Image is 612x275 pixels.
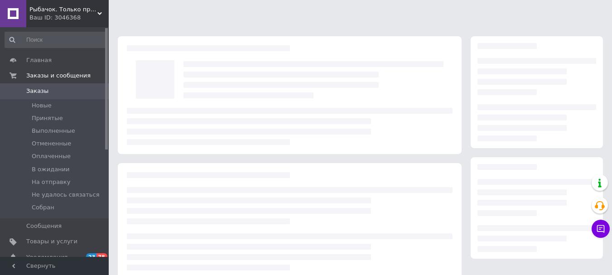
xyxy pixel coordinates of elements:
span: Отмененные [32,140,71,148]
span: Сообщения [26,222,62,230]
span: Принятые [32,114,63,122]
span: В ожидании [32,165,70,174]
span: Новые [32,101,52,110]
span: Собран [32,203,54,212]
button: Чат с покупателем [592,220,610,238]
span: 23 [86,253,96,261]
span: 78 [96,253,107,261]
span: Заказы и сообщения [26,72,91,80]
span: Выполненные [32,127,75,135]
span: Главная [26,56,52,64]
span: Не удалось связаться [32,191,99,199]
span: Заказы [26,87,48,95]
span: Рыбачок. Только проверенные снасти. [29,5,97,14]
span: Товары и услуги [26,237,77,246]
div: Ваш ID: 3046368 [29,14,109,22]
span: Уведомления [26,253,67,261]
input: Поиск [5,32,107,48]
span: На отправку [32,178,70,186]
span: Оплаченные [32,152,71,160]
